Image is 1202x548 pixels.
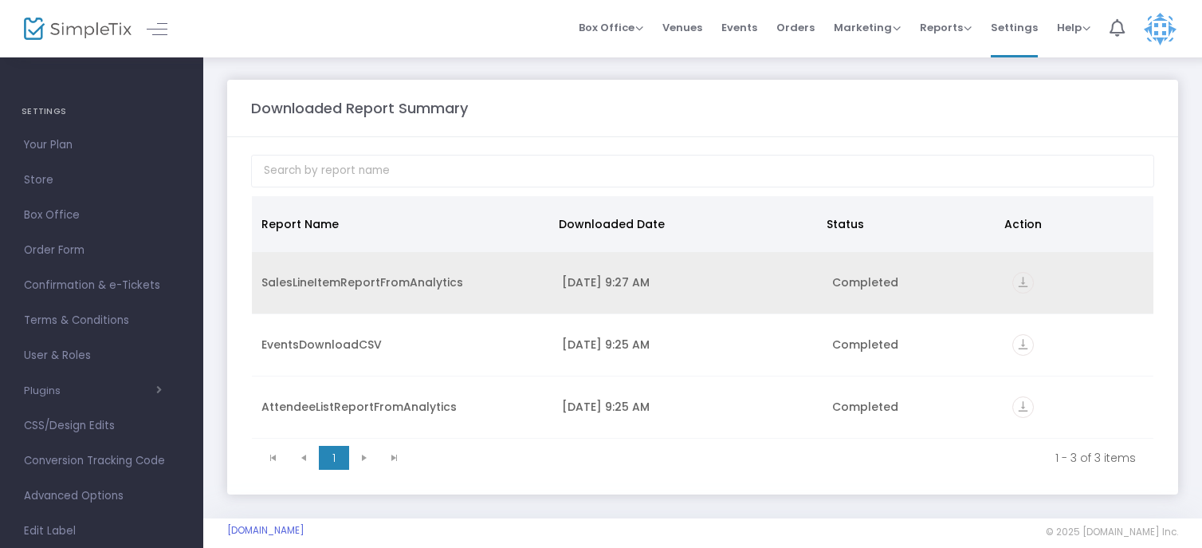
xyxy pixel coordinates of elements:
[24,416,179,436] span: CSS/Design Edits
[776,7,815,48] span: Orders
[817,196,996,252] th: Status
[1012,401,1034,417] a: vertical_align_bottom
[227,524,304,537] a: [DOMAIN_NAME]
[1012,272,1144,294] div: https://go.SimpleTix.com/uishk
[24,451,179,471] span: Conversion Tracking Code
[995,196,1144,252] th: Action
[1057,20,1090,35] span: Help
[24,240,179,261] span: Order Form
[24,275,179,296] span: Confirmation & e-Tickets
[832,274,993,290] div: Completed
[24,345,179,366] span: User & Roles
[319,446,349,470] span: Page 1
[24,521,179,542] span: Edit Label
[421,450,1136,466] kendo-pager-info: 1 - 3 of 3 items
[252,196,549,252] th: Report Name
[562,337,813,353] div: 9/25/2025 9:25 AM
[1012,334,1034,356] i: vertical_align_bottom
[1046,526,1178,538] span: © 2025 [DOMAIN_NAME] Inc.
[252,196,1153,439] div: Data table
[1012,334,1144,356] div: https://go.SimpleTix.com/8moka
[251,97,468,119] m-panel-title: Downloaded Report Summary
[549,196,817,252] th: Downloaded Date
[24,205,179,226] span: Box Office
[251,155,1154,187] input: Search by report name
[24,486,179,507] span: Advanced Options
[579,20,643,35] span: Box Office
[24,170,179,191] span: Store
[562,274,813,290] div: 9/25/2025 9:27 AM
[920,20,972,35] span: Reports
[721,7,757,48] span: Events
[261,337,543,353] div: EventsDownloadCSV
[991,7,1038,48] span: Settings
[22,96,182,128] h4: SETTINGS
[832,337,993,353] div: Completed
[24,135,179,156] span: Your Plan
[662,7,702,48] span: Venues
[1012,277,1034,293] a: vertical_align_bottom
[1012,272,1034,294] i: vertical_align_bottom
[1012,396,1144,418] div: https://go.SimpleTix.com/n82r5
[562,399,813,415] div: 9/25/2025 9:25 AM
[1012,339,1034,355] a: vertical_align_bottom
[1012,396,1034,418] i: vertical_align_bottom
[261,399,543,415] div: AttendeeListReportFromAnalytics
[261,274,543,290] div: SalesLineItemReportFromAnalytics
[24,310,179,331] span: Terms & Conditions
[834,20,901,35] span: Marketing
[832,399,993,415] div: Completed
[24,384,162,397] button: Plugins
